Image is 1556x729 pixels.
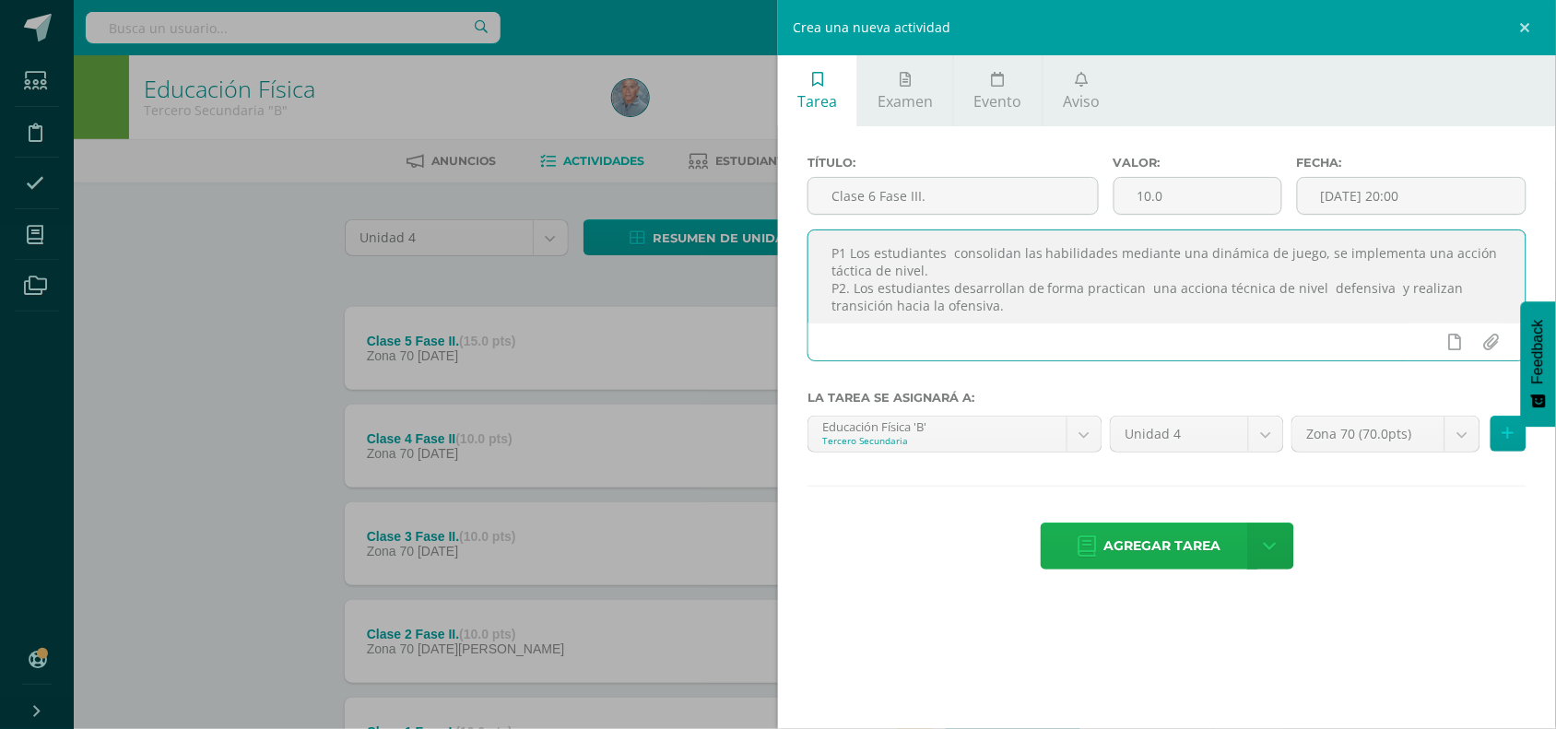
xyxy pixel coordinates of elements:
[778,55,857,126] a: Tarea
[1530,320,1547,384] span: Feedback
[807,391,1527,405] label: La tarea se asignará a:
[1306,417,1431,452] span: Zona 70 (70.0pts)
[858,55,953,126] a: Examen
[807,156,1099,170] label: Título:
[808,417,1102,452] a: Educación Física 'B'Tercero Secundaria
[822,417,1053,434] div: Educación Física 'B'
[1292,417,1479,452] a: Zona 70 (70.0pts)
[1111,417,1283,452] a: Unidad 4
[954,55,1042,126] a: Evento
[798,91,838,112] span: Tarea
[1114,178,1281,214] input: Puntos máximos
[1298,178,1526,214] input: Fecha de entrega
[1063,91,1100,112] span: Aviso
[1125,417,1234,452] span: Unidad 4
[974,91,1022,112] span: Evento
[1297,156,1527,170] label: Fecha:
[1521,301,1556,427] button: Feedback - Mostrar encuesta
[1114,156,1282,170] label: Valor:
[822,434,1053,447] div: Tercero Secundaria
[878,91,934,112] span: Examen
[1043,55,1120,126] a: Aviso
[1104,523,1221,569] span: Agregar tarea
[808,178,1098,214] input: Título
